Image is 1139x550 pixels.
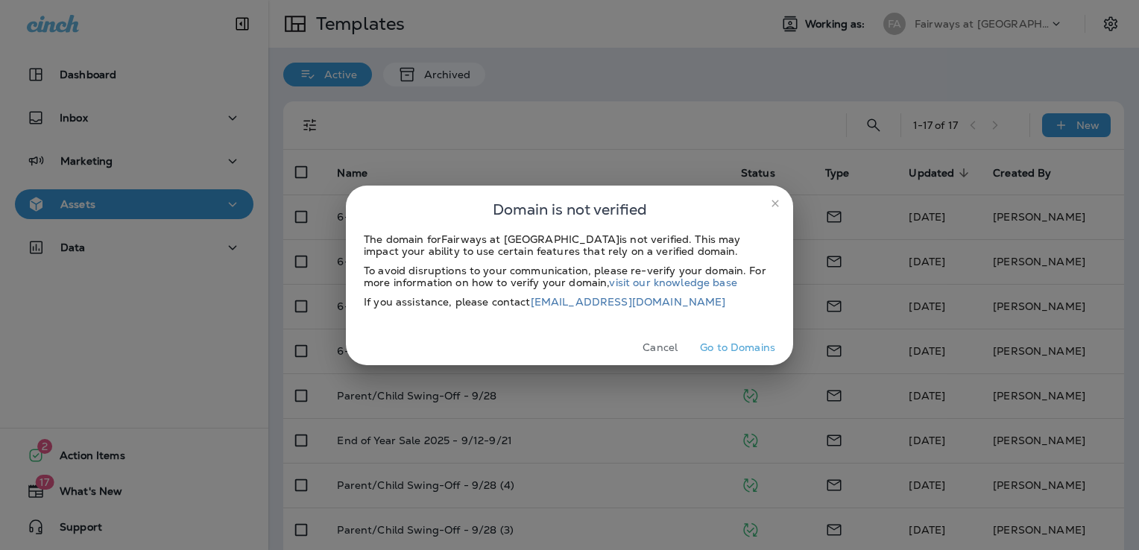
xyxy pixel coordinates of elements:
button: Go to Domains [694,336,781,359]
a: [EMAIL_ADDRESS][DOMAIN_NAME] [531,295,726,309]
div: To avoid disruptions to your communication, please re-verify your domain. For more information on... [364,265,775,288]
div: If you assistance, please contact [364,296,775,308]
button: close [763,192,787,215]
div: The domain for Fairways at [GEOGRAPHIC_DATA] is not verified. This may impact your ability to use... [364,233,775,257]
span: Domain is not verified [493,197,647,221]
a: visit our knowledge base [609,276,736,289]
button: Cancel [632,336,688,359]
